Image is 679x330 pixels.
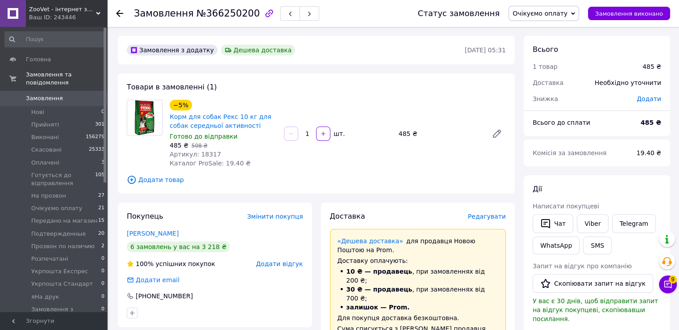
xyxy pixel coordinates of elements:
span: Змінити покупця [247,213,303,220]
span: Укрпошта Експрес [31,267,88,275]
span: Всього [533,45,558,54]
div: шт. [331,129,346,138]
span: Готується до відправлення [31,171,95,187]
span: Покупець [127,212,163,220]
span: Написати покупцеві [533,203,599,210]
div: Повернутися назад [116,9,123,18]
div: Для покупця доставка безкоштовна. [337,313,499,322]
span: Нові [31,108,44,116]
span: На прозвон [31,192,66,200]
span: Подтвержденные [31,230,86,238]
span: 301 [95,121,104,129]
div: −5% [170,100,192,110]
div: для продавця Новою Поштою на Prom. [337,237,499,254]
span: Прийняті [31,121,59,129]
span: Оплачені [31,159,59,167]
span: 30 ₴ — продавець [346,286,412,293]
span: Укрпошта Стандарт [31,280,93,288]
span: 0 [101,255,104,263]
a: «Дешева доставка» [337,237,403,245]
span: 508 ₴ [192,143,208,149]
span: Доставка [533,79,563,86]
div: 485 ₴ [642,62,661,71]
img: Корм для собак Рекс 10 кг для собак середньої активності [132,100,157,135]
div: Замовлення з додатку [127,45,217,55]
span: 10 ₴ — продавець [346,268,412,275]
span: 156279 [86,133,104,141]
a: Telegram [612,214,656,233]
span: Замовлення [26,94,63,102]
span: 19.40 ₴ [637,149,661,157]
input: Пошук [4,31,105,47]
div: Доставку оплачують: [337,256,499,265]
div: Ваш ID: 243446 [29,13,107,21]
li: , при замовленнях від 200 ₴; [337,267,499,285]
div: 6 замовлень у вас на 3 218 ₴ [127,241,230,252]
button: Замовлення виконано [588,7,670,20]
span: Очікуємо оплату [512,10,567,17]
div: Статус замовлення [418,9,500,18]
div: 485 ₴ [395,127,484,140]
a: Корм для собак Рекс 10 кг для собак середньої активності [170,113,271,129]
li: , при замовленнях від 700 ₴; [337,285,499,303]
button: SMS [583,237,612,254]
span: Запит на відгук про компанію [533,262,632,270]
span: Головна [26,55,51,63]
span: 0 [101,267,104,275]
div: успішних покупок [127,259,215,268]
span: залишок — Prom. [346,304,410,311]
span: Товари в замовленні (1) [127,83,217,91]
span: 0 [101,108,104,116]
span: ZooVet - інтернет зоомагазин самих низьких цін - Zoovetbaza.com.ua [29,5,96,13]
span: 0 [101,305,104,322]
span: 20 [98,230,104,238]
span: 2 [101,242,104,250]
span: 9 [669,275,677,283]
span: Скасовані [31,146,62,154]
span: Прозвон по наличию [31,242,95,250]
span: Артикул: 18317 [170,151,221,158]
span: Редагувати [468,213,506,220]
time: [DATE] 05:31 [465,47,506,54]
span: 27 [98,192,104,200]
span: 3 [101,159,104,167]
span: яНа друк [31,293,59,301]
div: Необхідно уточнити [589,73,667,93]
span: 25333 [89,146,104,154]
div: Додати email [126,275,180,284]
div: Додати email [135,275,180,284]
span: Готово до відправки [170,133,237,140]
span: Дії [533,185,542,193]
span: Додати відгук [256,260,303,267]
button: Скопіювати запит на відгук [533,274,653,293]
span: 485 ₴ [170,142,188,149]
a: WhatsApp [533,237,579,254]
span: Передано на магазин [31,217,98,225]
span: 105 [95,171,104,187]
span: Додати товар [127,175,506,185]
a: Редагувати [488,125,506,143]
span: 1 товар [533,63,558,70]
a: Viber [577,214,608,233]
span: Замовлення виконано [595,10,663,17]
span: Розпечатані [31,255,68,263]
span: Доставка [330,212,365,220]
span: Каталог ProSale: 19.40 ₴ [170,160,250,167]
span: 15 [98,217,104,225]
div: Дешева доставка [221,45,295,55]
span: Додати [637,95,661,102]
span: Виконані [31,133,59,141]
span: №366250200 [196,8,260,19]
span: 21 [98,204,104,212]
span: Знижка [533,95,558,102]
span: Очікуємо оплату [31,204,82,212]
span: Замовлення [134,8,194,19]
span: 0 [101,293,104,301]
span: 100% [136,260,154,267]
button: Чат [533,214,573,233]
span: Замовлення та повідомлення [26,71,107,87]
button: Чат з покупцем9 [659,275,677,293]
span: 0 [101,280,104,288]
span: У вас є 30 днів, щоб відправити запит на відгук покупцеві, скопіювавши посилання. [533,297,658,322]
span: Комісія за замовлення [533,149,607,157]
